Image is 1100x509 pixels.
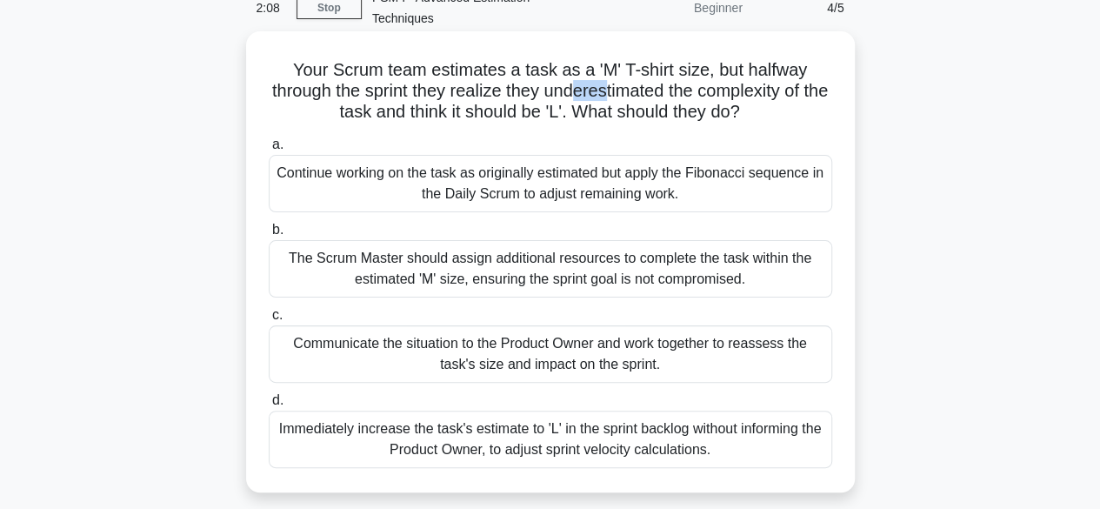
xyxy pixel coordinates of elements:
[267,59,834,124] h5: Your Scrum team estimates a task as a 'M' T-shirt size, but halfway through the sprint they reali...
[269,240,832,298] div: The Scrum Master should assign additional resources to complete the task within the estimated 'M'...
[272,137,283,151] span: a.
[272,392,283,407] span: d.
[272,222,283,237] span: b.
[269,155,832,212] div: Continue working on the task as originally estimated but apply the Fibonacci sequence in the Dail...
[269,411,832,468] div: Immediately increase the task's estimate to 'L' in the sprint backlog without informing the Produ...
[272,307,283,322] span: c.
[269,325,832,383] div: Communicate the situation to the Product Owner and work together to reassess the task's size and ...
